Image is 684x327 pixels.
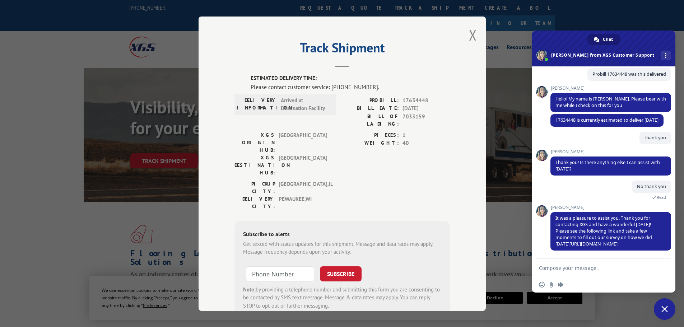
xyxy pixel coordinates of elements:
label: BILL DATE: [342,104,399,113]
div: Please contact customer service: [PHONE_NUMBER]. [251,82,450,91]
input: Phone Number [246,266,314,281]
label: DELIVERY INFORMATION: [237,96,277,112]
div: Get texted with status updates for this shipment. Message and data rates may apply. Message frequ... [243,240,441,256]
span: [GEOGRAPHIC_DATA] [279,154,327,176]
span: Arrived at Destination Facility [281,96,329,112]
textarea: Compose your message... [539,265,652,271]
span: Insert an emoji [539,282,545,288]
span: Hello! My name is [PERSON_NAME]. Please bear with me while I check on this for you [555,96,666,108]
span: Chat [603,34,613,45]
span: thank you [645,135,666,141]
span: 17634448 is currently estimated to deliver [DATE] [555,117,659,123]
label: XGS DESTINATION HUB: [234,154,275,176]
div: by providing a telephone number and submitting this form you are consenting to be contacted by SM... [243,285,441,310]
h2: Track Shipment [234,43,450,56]
span: [GEOGRAPHIC_DATA] [279,131,327,154]
span: Audio message [558,282,563,288]
span: [DATE] [403,104,450,113]
label: BILL OF LADING: [342,112,399,127]
label: DELIVERY CITY: [234,195,275,210]
button: SUBSCRIBE [320,266,362,281]
div: Subscribe to alerts [243,229,441,240]
span: [PERSON_NAME] [550,205,671,210]
span: [PERSON_NAME] [550,149,671,154]
div: Chat [587,34,620,45]
label: PIECES: [342,131,399,139]
span: PEWAUKEE , WI [279,195,327,210]
span: Probill 17634448 was this delivered [592,71,666,77]
label: PICKUP CITY: [234,180,275,195]
span: Thank you! Is there anything else I can assist with [DATE]? [555,159,660,172]
span: 40 [403,139,450,148]
strong: Note: [243,286,256,293]
span: No thank you [637,183,666,190]
div: More channels [661,51,671,60]
span: [GEOGRAPHIC_DATA] , IL [279,180,327,195]
label: ESTIMATED DELIVERY TIME: [251,74,450,83]
span: 17634448 [403,96,450,104]
div: Close chat [654,298,675,320]
label: WEIGHT: [342,139,399,148]
span: Send a file [548,282,554,288]
span: [PERSON_NAME] [550,86,671,91]
a: [URL][DOMAIN_NAME] [569,241,618,247]
label: PROBILL: [342,96,399,104]
span: Read [657,195,666,200]
button: Close modal [469,25,477,45]
span: 7033159 [403,112,450,127]
label: XGS ORIGIN HUB: [234,131,275,154]
span: It was a pleasure to assist you. Thank you for contacting XGS and have a wonderful [DATE]! Please... [555,215,652,247]
span: 1 [403,131,450,139]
